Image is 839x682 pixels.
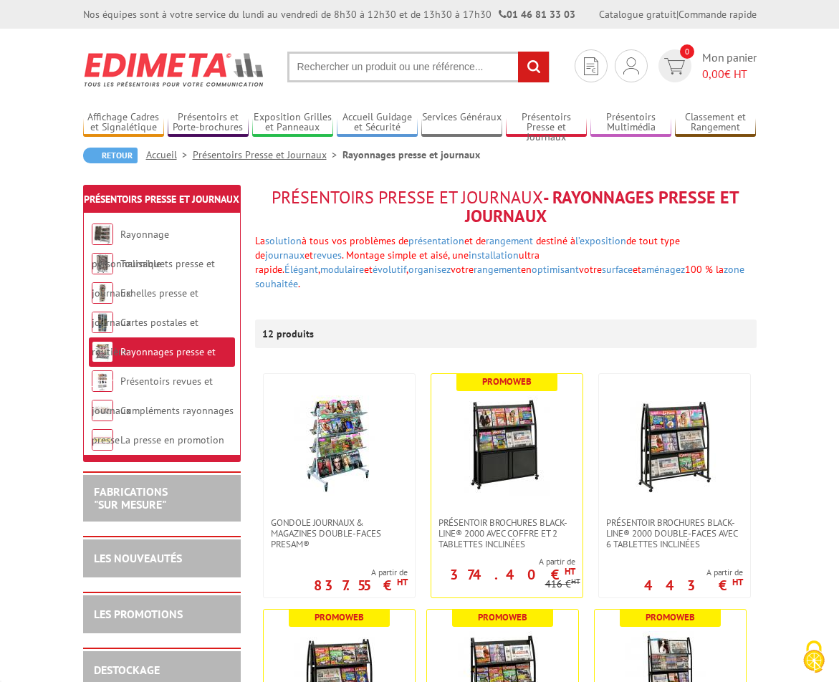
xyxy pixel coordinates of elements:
[94,607,183,621] a: LES PROMOTIONS
[313,249,342,261] a: revues
[431,517,582,549] a: Présentoir brochures Black-Line® 2000 avec coffre et 2 tablettes inclinées
[92,224,113,245] img: Rayonnage personnalisable
[679,8,757,21] a: Commande rapide
[94,484,168,511] a: FABRICATIONS"Sur Mesure"
[83,111,164,135] a: Affichage Cadres et Signalétique
[602,263,633,276] a: surface
[438,517,575,549] span: Présentoir brochures Black-Line® 2000 avec coffre et 2 tablettes inclinées
[255,234,408,247] span: La
[314,567,408,578] span: A partir de
[702,66,757,82] span: € HT
[284,263,318,276] span: Élégant
[265,249,305,261] a: journaux
[342,148,480,162] li: Rayonnages presse et journaux
[397,576,408,588] sup: HT
[83,43,266,96] img: Edimeta
[474,263,521,276] a: rangement
[464,395,550,496] img: Présentoir brochures Black-Line® 2000 avec coffre et 2 tablettes inclinées
[255,249,744,290] span: Montage simple et aisé, une
[565,565,575,577] sup: HT
[255,188,757,226] h1: - Rayonnages presse et journaux
[373,263,406,276] a: évolutif
[120,433,224,446] a: La presse en promotion
[92,287,198,329] a: Echelles presse et journaux
[298,277,300,290] font: .
[255,277,298,290] a: souhaitée
[83,148,138,163] a: Retour
[408,234,464,247] span: présentation
[408,263,451,276] span: organisez
[289,395,389,496] img: Gondole journaux & magazines double-faces Presam®
[255,263,744,290] font: en
[193,148,342,161] a: Présentoirs Presse et Journaux
[664,58,685,75] img: devis rapide
[168,111,249,135] a: Présentoirs et Porte-brochures
[606,517,743,549] span: Présentoir brochures Black-Line® 2000 double-faces avec 6 tablettes inclinées
[599,8,676,21] a: Catalogue gratuit
[499,8,575,21] strong: 01 46 81 33 03
[255,263,744,290] font: votre
[469,249,519,261] a: installation
[287,52,550,82] input: Rechercher un produit ou une référence...
[732,576,743,588] sup: HT
[478,611,527,623] b: Promoweb
[92,345,216,388] a: Rayonnages presse et journaux
[571,576,580,586] sup: HT
[644,581,743,590] p: 443 €
[315,611,364,623] b: Promoweb
[450,570,575,579] p: 374.40 €
[92,375,213,417] a: Présentoirs revues et journaux
[92,257,215,299] a: Tourniquets presse et journaux
[584,57,598,75] img: devis rapide
[314,581,408,590] p: 837.55 €
[255,249,744,290] font: ultra rapide.
[84,193,239,206] a: Présentoirs Presse et Journaux
[646,611,695,623] b: Promoweb
[624,395,724,496] img: Présentoir brochures Black-Line® 2000 double-faces avec 6 tablettes inclinées
[532,263,579,276] a: optimisant
[486,234,533,247] a: rangement
[92,228,169,270] a: Rayonnage personnalisable
[724,263,744,276] a: zone
[623,57,639,75] img: devis rapide
[271,517,408,549] span: Gondole journaux & magazines double-faces Presam®
[94,551,182,565] a: LES NOUVEAUTÉS
[575,234,626,247] a: l’exposition
[272,186,543,208] span: Présentoirs Presse et Journaux
[482,375,532,388] b: Promoweb
[675,111,756,135] a: Classement et Rangement
[545,579,580,590] p: 416 €
[337,111,418,135] a: Accueil Guidage et Sécurité
[255,263,744,290] font: et
[265,234,302,247] a: solution
[518,52,549,82] input: rechercher
[599,7,757,21] div: |
[255,234,680,261] span: destiné à de tout type de et .
[702,49,757,82] span: Mon panier
[255,234,744,290] font: et de
[506,111,587,135] a: Présentoirs Presse et Journaux
[641,263,685,276] a: aménagez
[320,263,364,276] a: modulaire
[644,567,743,578] span: A partir de
[599,517,750,549] a: Présentoir brochures Black-Line® 2000 double-faces avec 6 tablettes inclinées
[92,404,234,446] a: Compléments rayonnages presse
[421,111,502,135] a: Services Généraux
[655,49,757,82] a: devis rapide 0 Mon panier 0,00€ HT
[252,111,333,135] a: Exposition Grilles et Panneaux
[302,234,408,247] font: à tous vos problèmes de
[92,316,198,358] a: Cartes postales et routières
[146,148,193,161] a: Accueil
